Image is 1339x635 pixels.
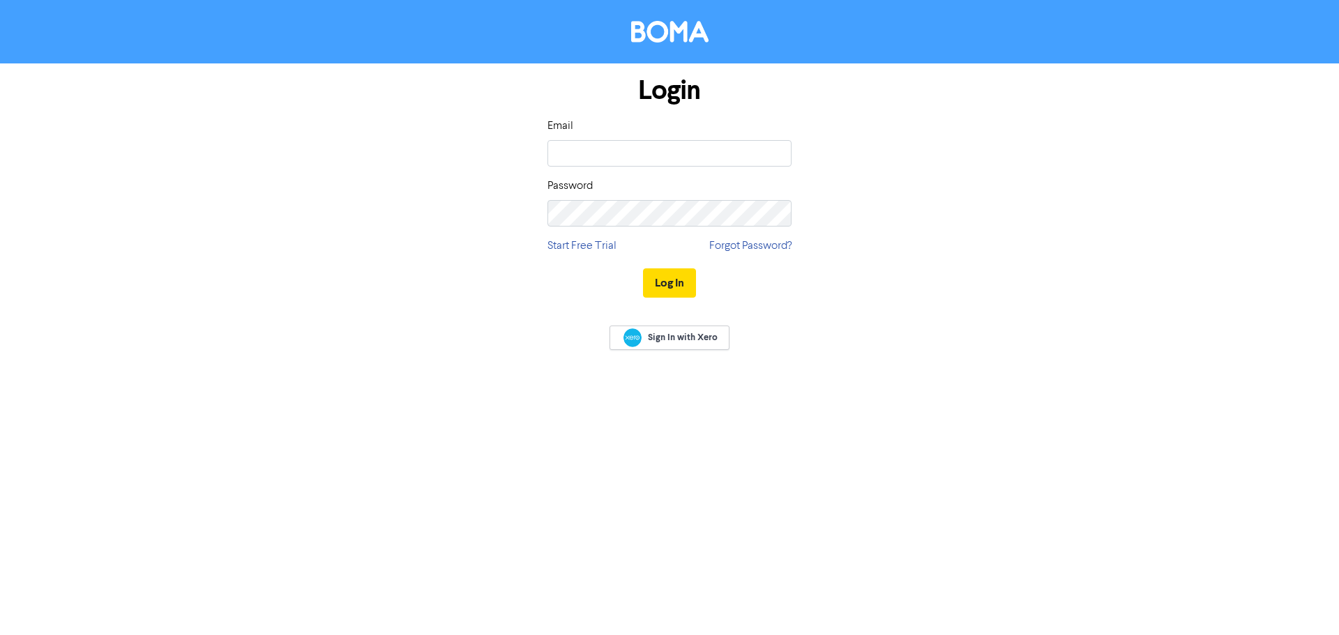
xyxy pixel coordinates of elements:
img: Xero logo [623,328,642,347]
a: Start Free Trial [547,238,616,254]
h1: Login [547,75,792,107]
label: Email [547,118,573,135]
a: Sign In with Xero [610,326,729,350]
a: Forgot Password? [709,238,792,254]
span: Sign In with Xero [648,331,718,344]
img: BOMA Logo [631,21,709,43]
button: Log In [643,268,696,298]
label: Password [547,178,593,194]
